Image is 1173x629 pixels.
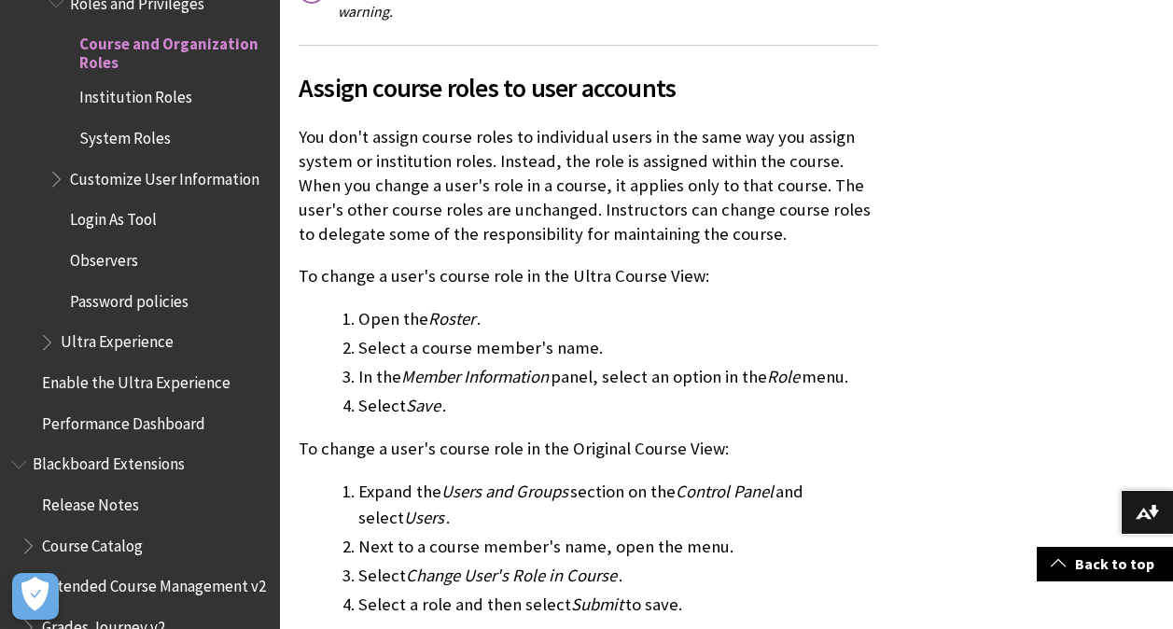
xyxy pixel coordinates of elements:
[299,437,878,461] p: To change a user's course role in the Original Course View:
[676,481,774,502] span: Control Panel
[12,573,59,620] button: Open Preferences
[358,393,878,419] li: Select .
[70,245,138,270] span: Observers
[358,364,878,390] li: In the panel, select an option in the menu.
[299,68,878,107] span: Assign course roles to user accounts
[79,28,267,72] span: Course and Organization Roles
[42,489,139,514] span: Release Notes
[33,449,185,474] span: Blackboard Extensions
[358,335,878,361] li: Select a course member's name.
[767,366,800,387] span: Role
[70,163,259,189] span: Customize User Information
[299,125,878,247] p: You don't assign course roles to individual users in the same way you assign system or institutio...
[441,481,568,502] span: Users and Groups
[79,82,192,107] span: Institution Roles
[406,565,617,586] span: Change User's Role in Course
[42,367,230,392] span: Enable the Ultra Experience
[571,594,623,615] span: Submit
[428,308,475,329] span: Roster
[42,408,205,433] span: Performance Dashboard
[70,286,189,311] span: Password policies
[406,395,440,416] span: Save
[401,366,549,387] span: Member Information
[358,563,878,589] li: Select .
[299,264,878,288] p: To change a user's course role in the Ultra Course View:
[358,592,878,618] li: Select a role and then select to save.
[404,507,444,528] span: Users
[1037,547,1173,581] a: Back to top
[70,204,157,230] span: Login As Tool
[61,327,174,352] span: Ultra Experience
[358,479,878,531] li: Expand the section on the and select .
[358,534,878,560] li: Next to a course member's name, open the menu.
[42,530,143,555] span: Course Catalog
[358,306,878,332] li: Open the .
[42,570,266,595] span: Extended Course Management v2
[79,122,171,147] span: System Roles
